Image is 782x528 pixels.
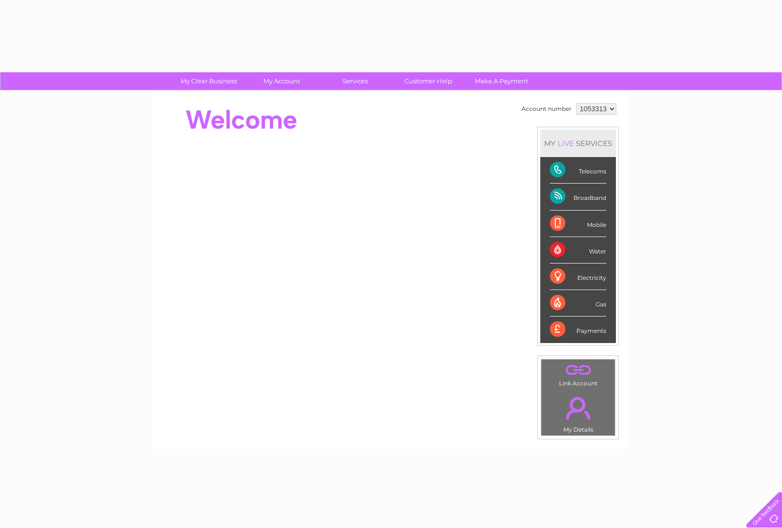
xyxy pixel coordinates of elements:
div: Mobile [550,211,606,237]
a: . [544,391,613,425]
td: Account number [519,101,574,117]
a: My Account [242,72,322,90]
div: Payments [550,317,606,343]
a: My Clear Business [169,72,248,90]
a: Make A Payment [462,72,541,90]
div: MY SERVICES [540,130,616,157]
div: Water [550,237,606,264]
td: My Details [541,389,615,436]
div: Electricity [550,264,606,290]
div: LIVE [556,139,576,148]
a: . [544,362,613,379]
a: Services [315,72,395,90]
td: Link Account [541,359,615,389]
a: Customer Help [389,72,468,90]
div: Gas [550,290,606,317]
div: Broadband [550,184,606,210]
div: Telecoms [550,157,606,184]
